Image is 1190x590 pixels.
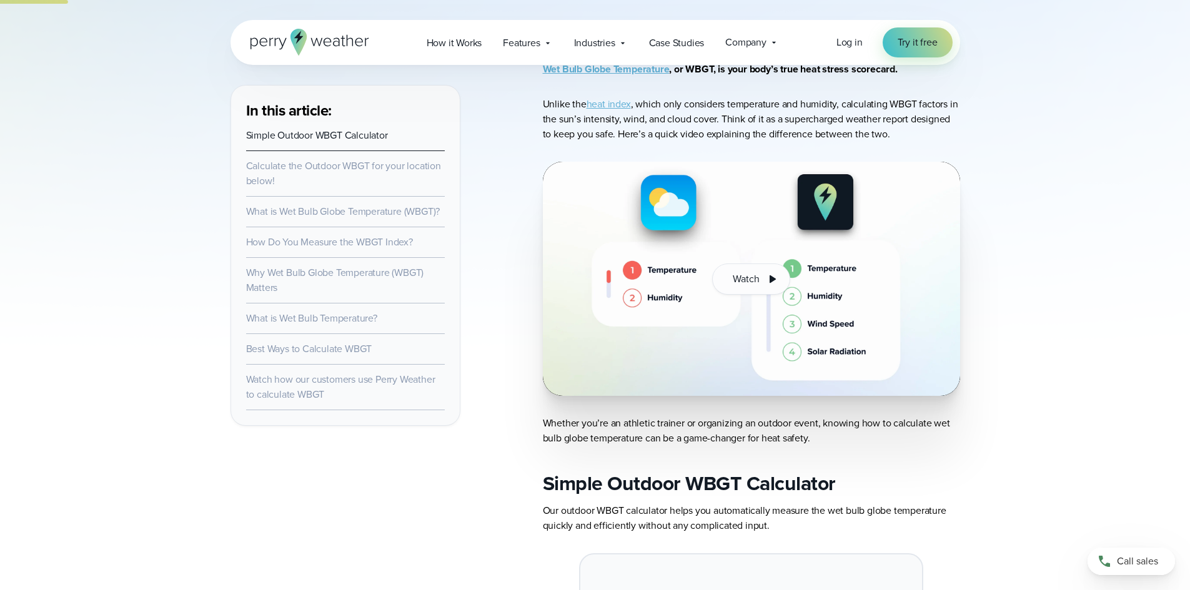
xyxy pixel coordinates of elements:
span: Watch [733,272,759,287]
span: Features [503,36,540,51]
a: What is Wet Bulb Temperature? [246,311,377,325]
span: Log in [836,35,863,49]
a: Case Studies [638,30,715,56]
strong: , or WBGT, is your body’s true heat stress scorecard. [543,62,898,76]
a: Call sales [1088,548,1175,575]
a: Log in [836,35,863,50]
span: Try it free [898,35,938,50]
h2: Simple Outdoor WBGT Calculator [543,471,960,496]
p: Our outdoor WBGT calculator helps you automatically measure the wet bulb globe temperature quickl... [543,503,960,533]
a: What is Wet Bulb Globe Temperature (WBGT)? [246,204,440,219]
p: Unlike the , which only considers temperature and humidity, calculating WBGT factors in the sun’s... [543,97,960,142]
a: Calculate the Outdoor WBGT for your location below! [246,159,441,188]
span: Industries [574,36,615,51]
a: How Do You Measure the WBGT Index? [246,235,413,249]
a: Watch how our customers use Perry Weather to calculate WBGT [246,372,435,401]
span: Case Studies [649,36,705,51]
a: How it Works [416,30,493,56]
a: heat index [587,97,631,111]
h3: In this article: [246,101,445,120]
a: Why Wet Bulb Globe Temperature (WBGT) Matters [246,265,424,295]
span: Company [725,35,766,50]
p: Whether you’re an athletic trainer or organizing an outdoor event, knowing how to calculate wet b... [543,416,960,446]
a: Best Ways to Calculate WBGT [246,342,372,356]
button: Watch [712,263,790,295]
a: Wet Bulb Globe Temperature [543,62,670,76]
a: Simple Outdoor WBGT Calculator [246,128,388,142]
span: Call sales [1117,554,1158,569]
a: Try it free [883,27,953,57]
span: How it Works [427,36,482,51]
